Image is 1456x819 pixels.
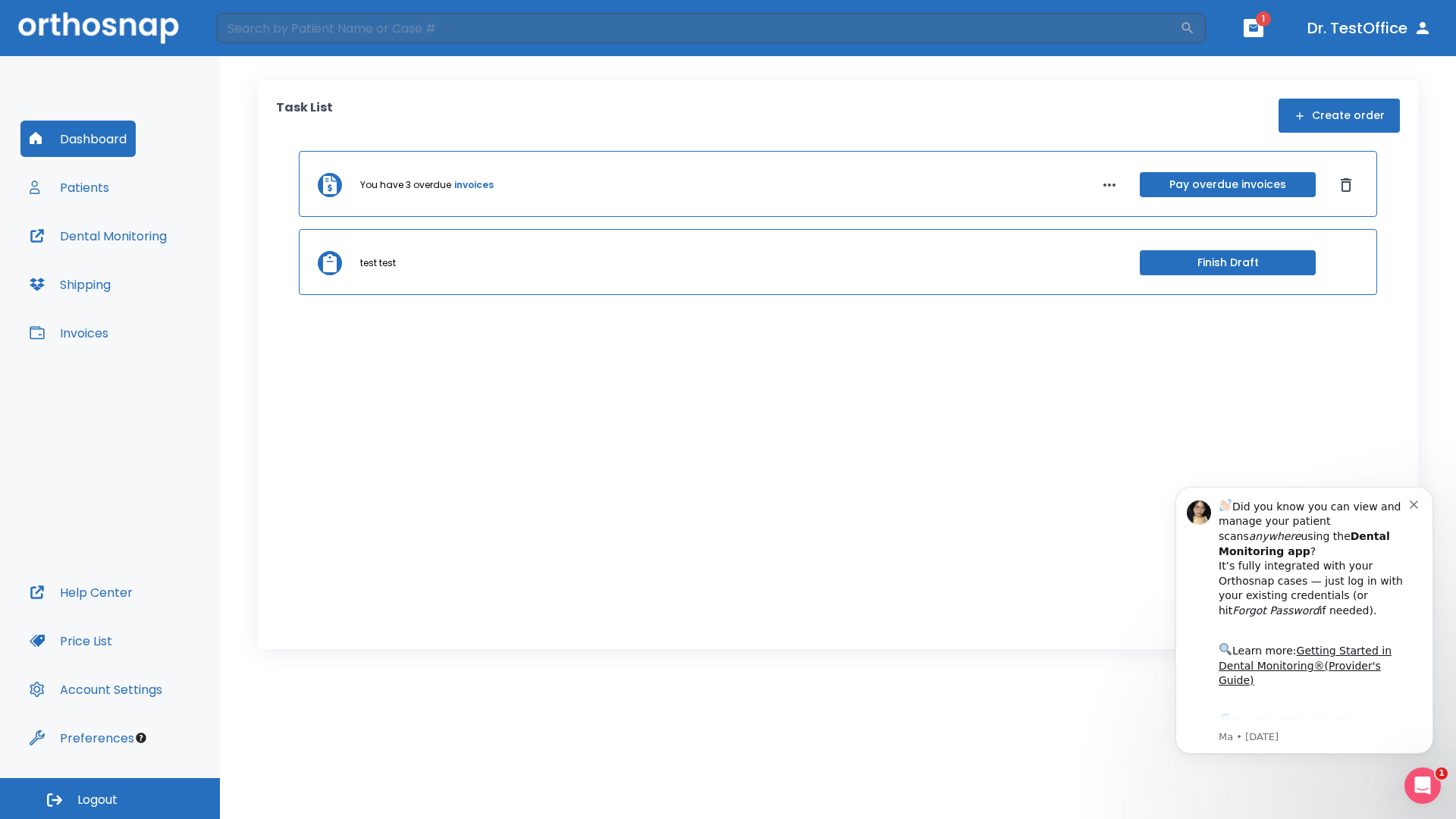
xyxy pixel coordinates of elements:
[276,99,333,133] p: Task List
[77,792,118,808] span: Logout
[20,623,121,659] button: Price List
[20,720,143,756] button: Preferences
[20,671,171,708] button: Account Settings
[20,315,118,351] button: Invoices
[20,169,118,206] button: Patients
[1334,173,1358,197] button: Dismiss
[217,13,1180,43] input: Search by Patient Name or Case #
[1140,172,1316,197] button: Pay overdue invoices
[1256,11,1271,27] span: 1
[1140,250,1316,275] button: Finish Draft
[1404,767,1441,804] iframe: Intercom live chat
[360,256,396,270] p: test test
[454,178,494,192] a: invoices
[20,218,176,254] button: Dental Monitoring
[1279,99,1400,133] button: Create order
[18,12,179,43] img: Orthosnap
[1153,468,1456,811] iframe: Intercom notifications message
[20,266,120,303] button: Shipping
[1301,14,1438,42] button: Dr. TestOffice
[360,178,451,192] p: You have 3 overdue
[20,574,142,610] button: Help Center
[1436,767,1448,780] span: 1
[134,731,148,745] div: Tooltip anchor
[20,121,136,157] button: Dashboard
